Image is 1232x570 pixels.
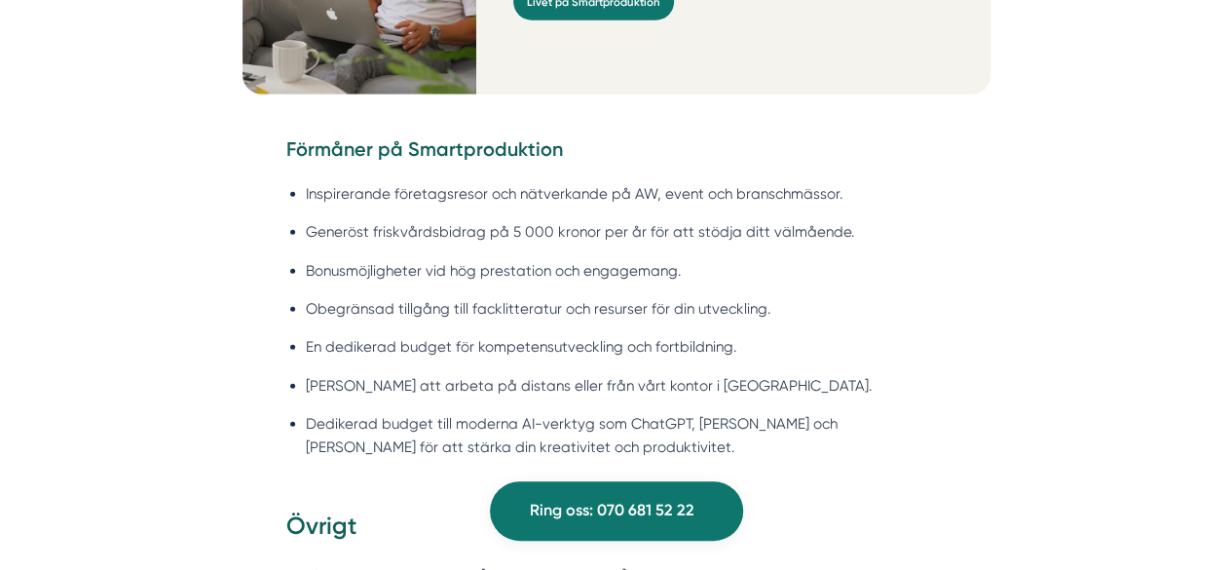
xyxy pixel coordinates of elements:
li: Inspirerande företagsresor och nätverkande på AW, event och branschmässor. [306,182,946,206]
span: Ring oss: 070 681 52 22 [530,498,694,523]
li: Bonusmöjligheter vid hög prestation och engagemang. [306,259,946,283]
li: [PERSON_NAME] att arbeta på distans eller från vårt kontor i [GEOGRAPHIC_DATA]. [306,374,946,398]
li: En dedikerad budget för kompetensutveckling och fortbildning. [306,335,946,359]
li: Obegränsad tillgång till facklitteratur och resurser för din utveckling. [306,297,946,321]
a: Ring oss: 070 681 52 22 [490,481,743,541]
strong: Förmåner på Smartproduktion [286,137,563,161]
li: Dedikerad budget till moderna AI-verktyg som ChatGPT, [PERSON_NAME] och [PERSON_NAME] för att stä... [306,412,946,459]
h3: Övrigt [286,510,946,552]
li: Generöst friskvårdsbidrag på 5 000 kronor per år för att stödja ditt välmående. [306,220,946,244]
